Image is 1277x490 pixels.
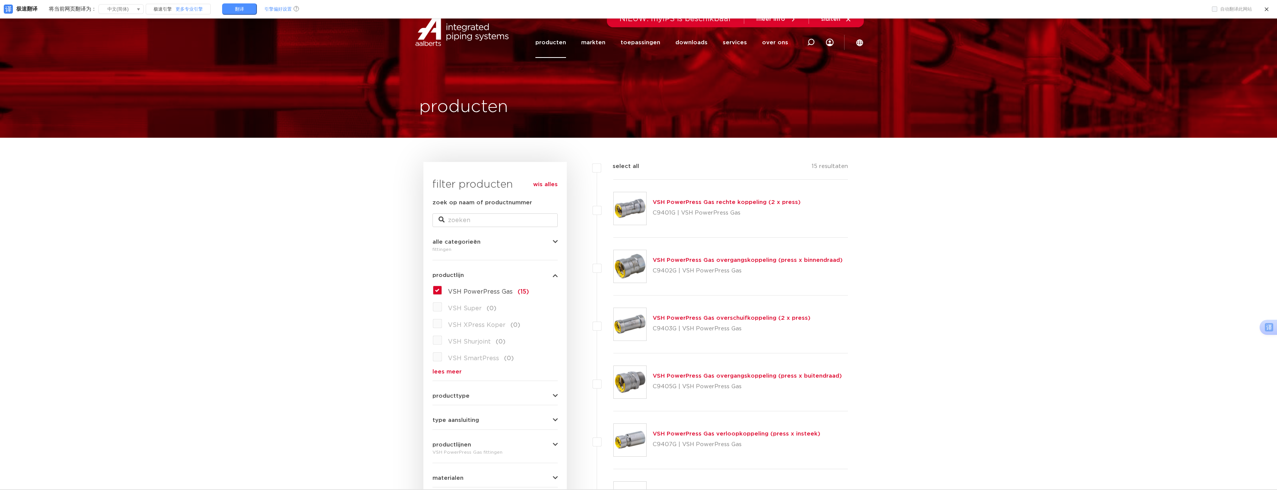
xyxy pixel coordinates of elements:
span: type aansluiting [432,417,479,423]
a: over ons [762,27,788,58]
div: fittingen [432,245,558,254]
img: Thumbnail for VSH PowerPress Gas overgangskoppeling (press x binnendraad) [614,250,646,283]
img: Thumbnail for VSH PowerPress Gas rechte koppeling (2 x press) [614,192,646,225]
button: productlijn [432,272,558,278]
p: 15 resultaten [812,162,848,174]
span: productlijn [432,272,464,278]
img: Thumbnail for VSH PowerPress Gas overschuifkoppeling (2 x press) [614,308,646,341]
p: C9401G | VSH PowerPress Gas [653,207,801,219]
a: sluiten [821,16,852,23]
a: lees meer [432,369,558,375]
p: C9403G | VSH PowerPress Gas [653,323,810,335]
img: Thumbnail for VSH PowerPress Gas verloopkoppeling (press x insteek) [614,424,646,456]
span: VSH XPress Koper [448,322,506,328]
p: C9405G | VSH PowerPress Gas [653,381,842,393]
span: producttype [432,393,470,399]
button: type aansluiting [432,417,558,423]
p: C9402G | VSH PowerPress Gas [653,265,843,277]
button: producttype [432,393,558,399]
a: markten [581,27,605,58]
span: materialen [432,475,464,481]
div: VSH PowerPress Gas fittingen [432,448,558,457]
a: VSH PowerPress Gas verloopkoppeling (press x insteek) [653,431,820,437]
div: my IPS [826,27,834,58]
span: VSH SmartPress [448,355,499,361]
a: downloads [675,27,708,58]
button: materialen [432,475,558,481]
a: services [723,27,747,58]
span: VSH Shurjoint [448,339,491,345]
span: sluiten [821,16,840,22]
a: toepassingen [621,27,660,58]
span: (0) [496,339,506,345]
a: wis alles [533,180,558,189]
span: (0) [504,355,514,361]
p: C9407G | VSH PowerPress Gas [653,439,820,451]
a: VSH PowerPress Gas overschuifkoppeling (2 x press) [653,315,810,321]
button: alle categorieën [432,239,558,245]
nav: Menu [535,27,788,58]
span: productlijnen [432,442,471,448]
a: VSH PowerPress Gas rechte koppeling (2 x press) [653,199,801,205]
h1: producten [419,95,508,119]
label: select all [601,162,639,171]
span: (0) [487,305,496,311]
span: VSH Super [448,305,482,311]
a: producten [535,27,566,58]
span: alle categorieën [432,239,481,245]
img: Thumbnail for VSH PowerPress Gas overgangskoppeling (press x buitendraad) [614,366,646,398]
span: meer info [756,16,785,22]
button: productlijnen [432,442,558,448]
input: zoeken [432,213,558,227]
span: NIEUW: myIPS is beschikbaar [619,15,732,23]
h3: filter producten [432,177,558,192]
span: (15) [518,289,529,295]
label: zoek op naam of productnummer [432,198,532,207]
span: VSH PowerPress Gas [448,289,513,295]
a: VSH PowerPress Gas overgangskoppeling (press x buitendraad) [653,373,842,379]
span: (0) [510,322,520,328]
a: VSH PowerPress Gas overgangskoppeling (press x binnendraad) [653,257,843,263]
a: meer info [756,16,796,23]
